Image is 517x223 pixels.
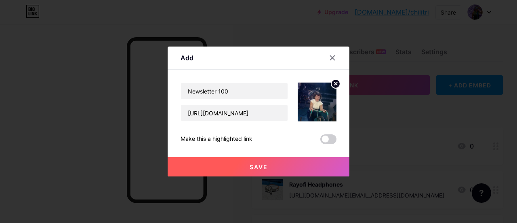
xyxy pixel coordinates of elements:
div: Make this a highlighted link [181,134,252,144]
button: Save [168,157,349,176]
div: Add [181,53,193,63]
input: Title [181,83,288,99]
input: URL [181,105,288,121]
img: link_thumbnail [298,83,336,121]
span: Save [250,164,268,170]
